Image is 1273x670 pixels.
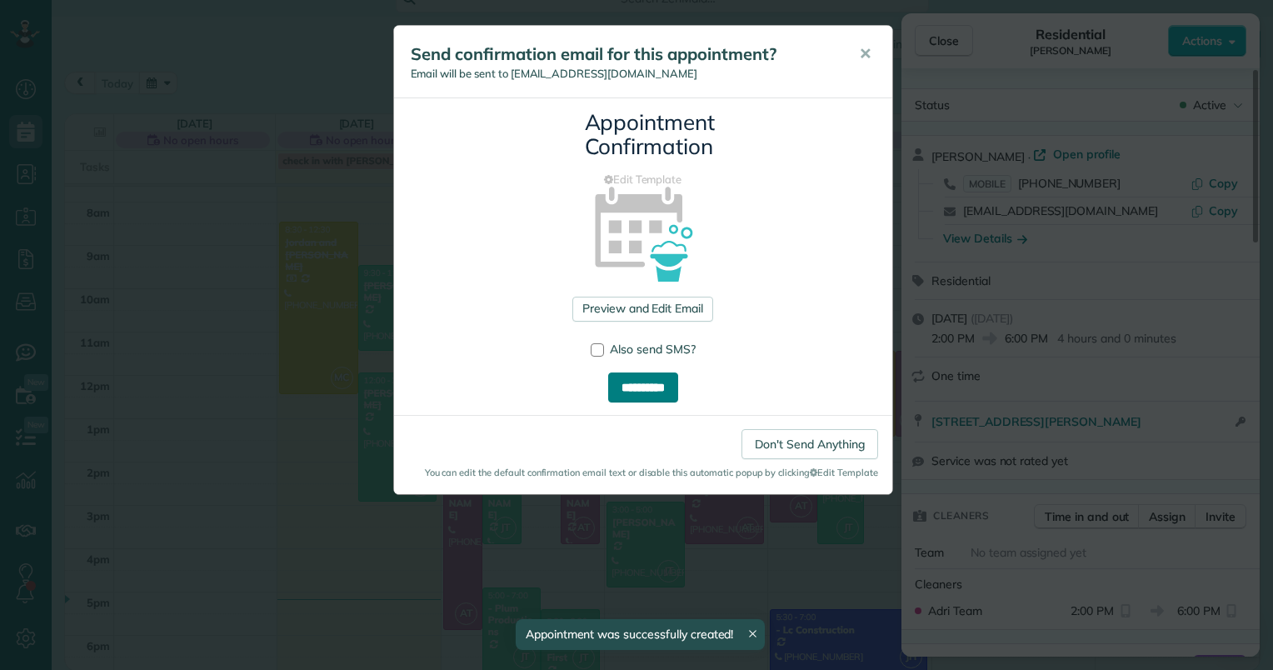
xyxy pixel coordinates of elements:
[585,111,701,158] h3: Appointment Confirmation
[516,619,766,650] div: Appointment was successfully created!
[411,67,697,80] span: Email will be sent to [EMAIL_ADDRESS][DOMAIN_NAME]
[407,172,880,187] a: Edit Template
[572,297,713,322] a: Preview and Edit Email
[741,429,877,459] a: Don't Send Anything
[408,466,878,479] small: You can edit the default confirmation email text or disable this automatic popup by clicking Edit...
[859,44,871,63] span: ✕
[568,157,717,307] img: appointment_confirmation_icon-141e34405f88b12ade42628e8c248340957700ab75a12ae832a8710e9b578dc5.png
[610,342,696,357] span: Also send SMS?
[411,42,836,66] h5: Send confirmation email for this appointment?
